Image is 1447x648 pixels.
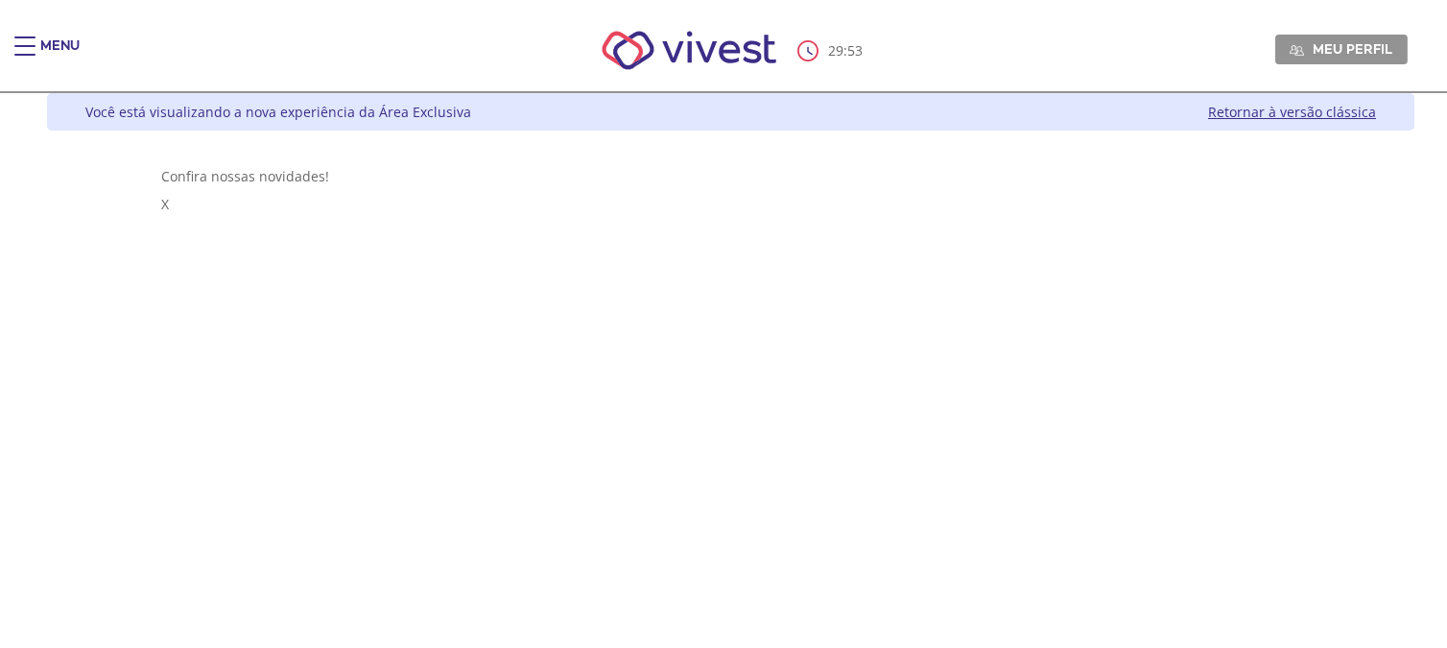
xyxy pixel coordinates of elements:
img: Vivest [581,10,798,91]
div: Confira nossas novidades! [161,167,1301,185]
div: Menu [40,36,80,75]
div: : [797,40,866,61]
div: Você está visualizando a nova experiência da Área Exclusiva [85,103,471,121]
span: Meu perfil [1313,40,1392,58]
a: Meu perfil [1275,35,1408,63]
span: X [161,195,169,213]
div: Vivest [33,93,1414,648]
img: Meu perfil [1290,43,1304,58]
span: 53 [847,41,863,60]
a: Retornar à versão clássica [1208,103,1376,121]
span: 29 [828,41,843,60]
